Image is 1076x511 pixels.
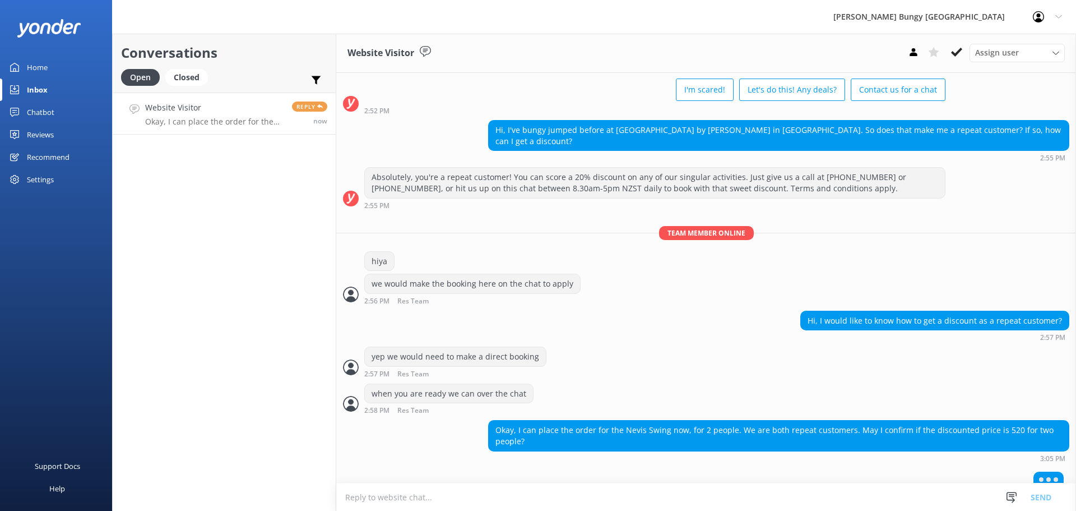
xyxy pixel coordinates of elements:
span: Res Team [397,407,429,415]
div: Home [27,56,48,79]
strong: 2:52 PM [364,108,389,114]
div: Chatbot [27,101,54,123]
div: Sep 03 2025 02:52pm (UTC +12:00) Pacific/Auckland [364,107,945,114]
strong: 2:57 PM [364,371,389,378]
strong: 2:56 PM [364,298,389,305]
h3: Website Visitor [347,46,414,61]
a: Open [121,71,165,83]
button: Contact us for a chat [851,79,945,101]
span: Res Team [397,298,429,305]
div: Hi, I would like to know how to get a discount as a repeat customer? [801,311,1069,330]
div: Assign User [970,44,1065,62]
strong: 2:57 PM [1040,334,1065,341]
div: Open [121,69,160,86]
button: Let's do this! Any deals? [739,79,845,101]
div: Sep 03 2025 02:58pm (UTC +12:00) Pacific/Auckland [364,406,534,415]
a: Website VisitorOkay, I can place the order for the Nevis Swing now, for 2 people. We are both rep... [113,93,336,135]
button: I'm scared! [676,79,734,101]
div: Help [49,477,65,500]
div: hiya [365,252,394,271]
div: Okay, I can place the order for the Nevis Swing now, for 2 people. We are both repeat customers. ... [489,421,1069,450]
span: Reply [292,102,327,112]
div: we would make the booking here on the chat to apply [365,274,580,293]
h2: Conversations [121,42,327,63]
div: Sep 03 2025 02:56pm (UTC +12:00) Pacific/Auckland [364,297,581,305]
strong: 2:55 PM [1040,155,1065,162]
div: Absolutely, you're a repeat customer! You can score a 20% discount on any of our singular activit... [365,168,945,197]
div: yep we would need to make a direct booking [365,347,546,366]
div: Recommend [27,146,69,168]
div: Sep 03 2025 02:55pm (UTC +12:00) Pacific/Auckland [488,154,1069,162]
div: when you are ready we can over the chat [365,384,533,403]
div: Closed [165,69,208,86]
div: Reviews [27,123,54,146]
div: Hi, I've bungy jumped before at [GEOGRAPHIC_DATA] by [PERSON_NAME] in [GEOGRAPHIC_DATA]. So does ... [489,121,1069,150]
strong: 2:55 PM [364,202,389,209]
span: Assign user [975,47,1019,59]
p: Okay, I can place the order for the Nevis Swing now, for 2 people. We are both repeat customers. ... [145,117,284,127]
span: Res Team [397,371,429,378]
a: Closed [165,71,214,83]
div: Inbox [27,79,48,101]
span: Sep 03 2025 03:05pm (UTC +12:00) Pacific/Auckland [313,116,327,126]
strong: 2:58 PM [364,407,389,415]
span: Team member online [659,226,754,240]
div: Support Docs [35,455,80,477]
h4: Website Visitor [145,102,284,114]
div: Settings [27,168,54,191]
div: Sep 03 2025 02:57pm (UTC +12:00) Pacific/Auckland [364,370,546,378]
img: yonder-white-logo.png [17,19,81,38]
div: Sep 03 2025 02:57pm (UTC +12:00) Pacific/Auckland [800,333,1069,341]
strong: 3:05 PM [1040,455,1065,462]
div: Sep 03 2025 03:05pm (UTC +12:00) Pacific/Auckland [488,454,1069,462]
div: Sep 03 2025 02:55pm (UTC +12:00) Pacific/Auckland [364,201,945,209]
